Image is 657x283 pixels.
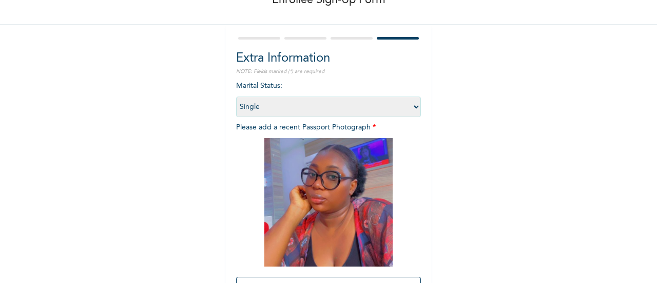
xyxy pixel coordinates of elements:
h2: Extra Information [236,49,421,68]
p: NOTE: Fields marked (*) are required [236,68,421,76]
img: Crop [264,138,393,267]
span: Marital Status : [236,82,421,110]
